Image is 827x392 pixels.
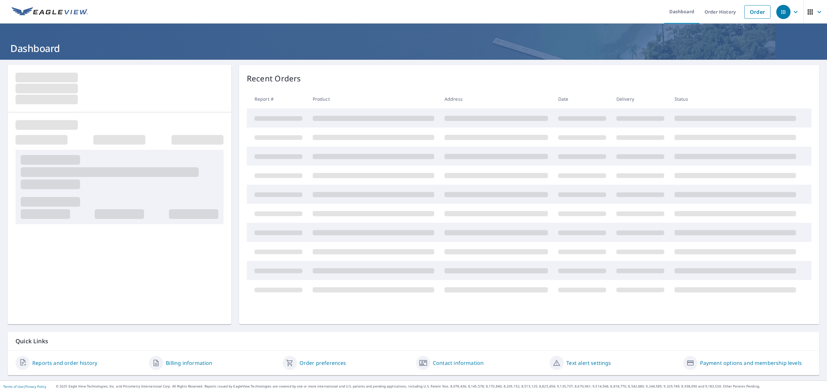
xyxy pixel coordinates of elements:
h1: Dashboard [8,42,819,55]
img: EV Logo [12,7,88,17]
th: Status [669,89,801,108]
div: IB [776,5,790,19]
p: © 2025 Eagle View Technologies, Inc. and Pictometry International Corp. All Rights Reserved. Repo... [56,384,824,389]
a: Billing information [166,359,212,367]
p: Recent Orders [247,73,301,84]
p: Quick Links [16,337,811,345]
th: Delivery [611,89,669,108]
a: Order [744,5,770,19]
a: Reports and order history [32,359,97,367]
th: Address [439,89,553,108]
p: | [3,385,46,388]
a: Text alert settings [566,359,611,367]
th: Product [308,89,439,108]
th: Report # [247,89,308,108]
th: Date [553,89,611,108]
a: Payment options and membership levels [700,359,802,367]
a: Terms of Use [3,384,23,389]
a: Contact information [433,359,484,367]
a: Privacy Policy [25,384,46,389]
a: Order preferences [299,359,346,367]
